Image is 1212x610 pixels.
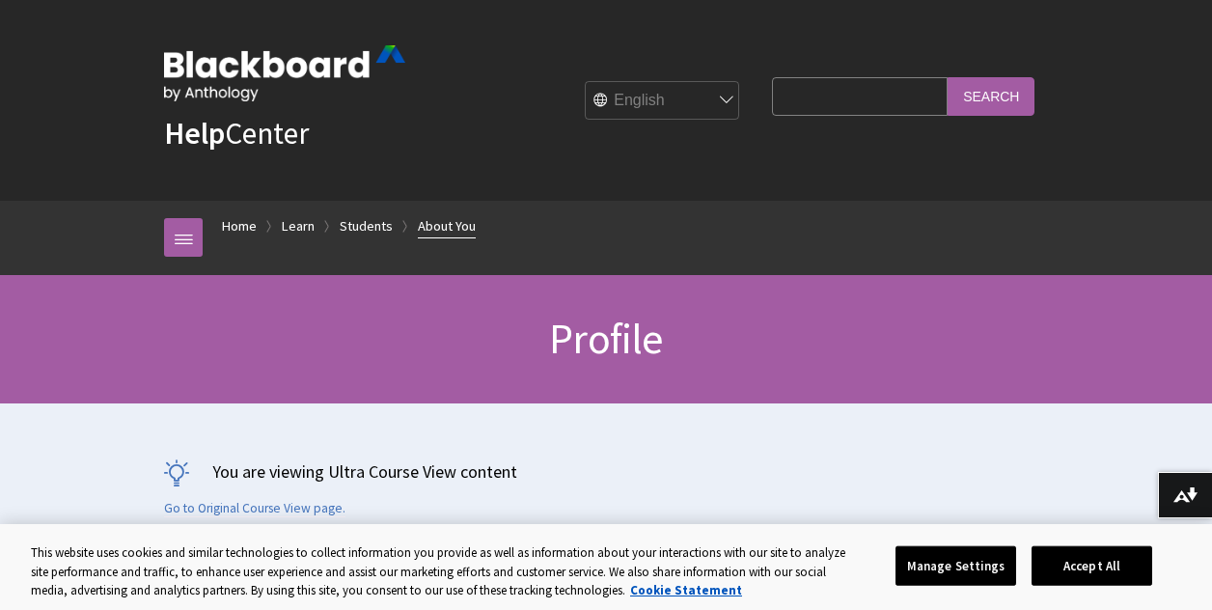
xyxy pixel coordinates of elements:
button: Accept All [1032,545,1152,586]
a: Students [340,214,393,238]
a: Home [222,214,257,238]
div: This website uses cookies and similar technologies to collect information you provide as well as ... [31,543,848,600]
a: More information about your privacy, opens in a new tab [630,582,742,598]
a: About You [418,214,476,238]
a: Go to Original Course View page. [164,500,345,517]
button: Manage Settings [895,545,1016,586]
strong: Help [164,114,225,152]
input: Search [948,77,1034,115]
span: Profile [549,312,662,365]
select: Site Language Selector [586,82,740,121]
a: HelpCenter [164,114,309,152]
a: Learn [282,214,315,238]
img: Blackboard by Anthology [164,45,405,101]
p: You are viewing Ultra Course View content [164,459,1048,484]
